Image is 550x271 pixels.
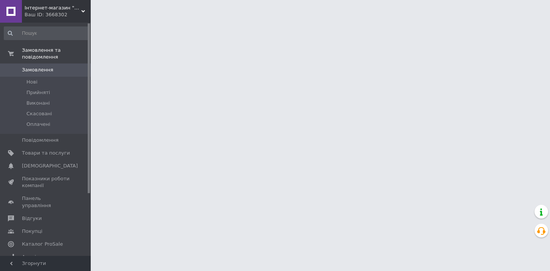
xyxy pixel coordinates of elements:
div: Ваш ID: 3668302 [25,11,91,18]
span: Замовлення [22,67,53,73]
span: Покупці [22,228,42,235]
span: Виконані [26,100,50,107]
span: Товари та послуги [22,150,70,156]
span: Оплачені [26,121,50,128]
span: Повідомлення [22,137,59,144]
span: Інтернет-магазин "Solomon" [25,5,81,11]
span: Замовлення та повідомлення [22,47,91,60]
span: [DEMOGRAPHIC_DATA] [22,163,78,169]
span: Аналітика [22,254,48,260]
input: Пошук [4,26,89,40]
span: Відгуки [22,215,42,222]
span: Нові [26,79,37,85]
span: Каталог ProSale [22,241,63,248]
span: Скасовані [26,110,52,117]
span: Панель управління [22,195,70,209]
span: Показники роботи компанії [22,175,70,189]
span: Прийняті [26,89,50,96]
